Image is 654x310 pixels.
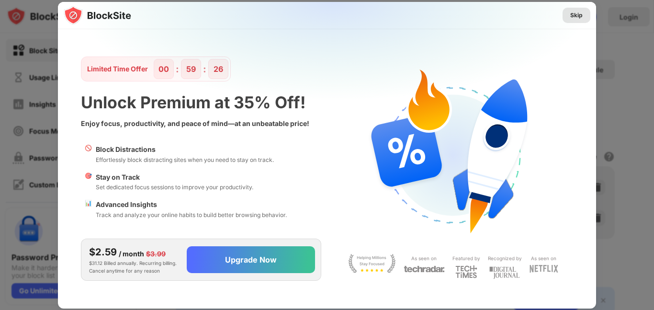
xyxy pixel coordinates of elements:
[530,265,558,273] img: light-netflix.svg
[96,199,287,210] div: Advanced Insights
[404,265,445,273] img: light-techradar.svg
[455,265,477,278] img: light-techtimes.svg
[85,199,92,219] div: 📊
[225,255,277,264] div: Upgrade Now
[570,11,583,20] div: Skip
[531,254,556,263] div: As seen on
[96,210,287,219] div: Track and analyze your online habits to build better browsing behavior.
[89,245,117,259] div: $2.59
[119,249,144,259] div: / month
[452,254,480,263] div: Featured by
[411,254,437,263] div: As seen on
[64,2,602,192] img: gradient.svg
[348,254,396,273] img: light-stay-focus.svg
[146,249,166,259] div: $3.99
[488,254,522,263] div: Recognized by
[489,265,520,281] img: light-digital-journal.svg
[89,245,179,275] div: $31.12 Billed annually. Recurring billing. Cancel anytime for any reason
